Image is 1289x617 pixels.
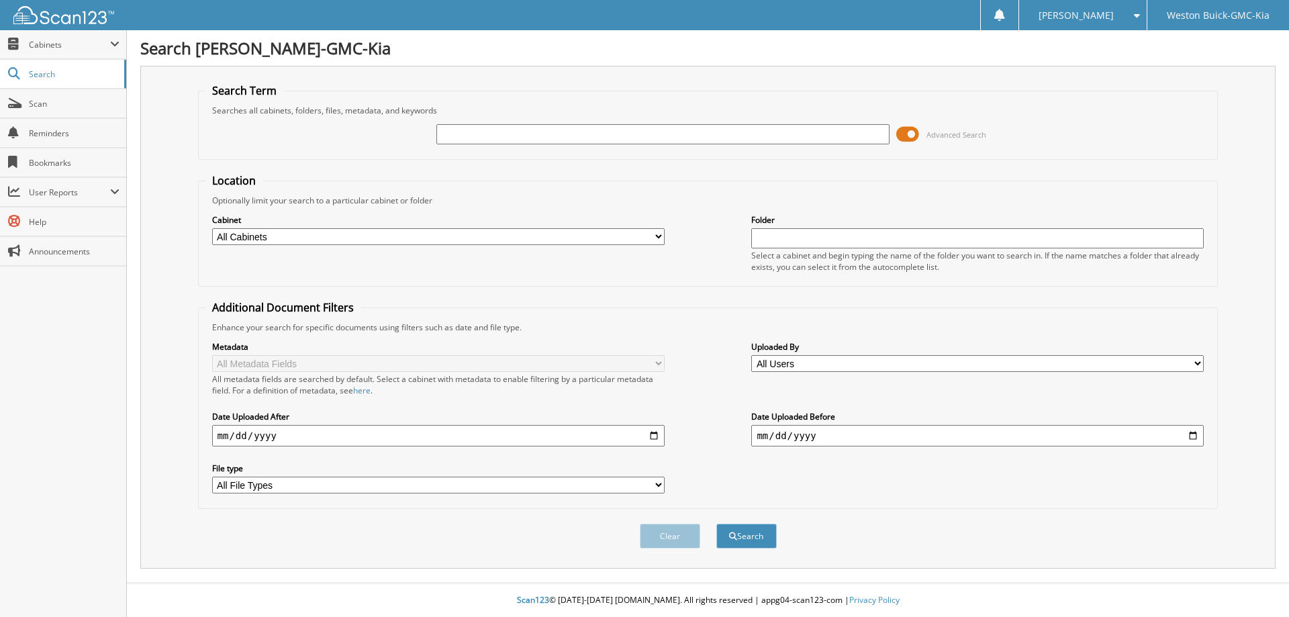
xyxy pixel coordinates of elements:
[13,6,114,24] img: scan123-logo-white.svg
[29,98,120,109] span: Scan
[1167,11,1270,19] span: Weston Buick-GMC-Kia
[751,214,1204,226] label: Folder
[212,463,665,474] label: File type
[926,130,986,140] span: Advanced Search
[29,39,110,50] span: Cabinets
[205,300,361,315] legend: Additional Document Filters
[1039,11,1114,19] span: [PERSON_NAME]
[140,37,1276,59] h1: Search [PERSON_NAME]-GMC-Kia
[751,411,1204,422] label: Date Uploaded Before
[29,128,120,139] span: Reminders
[751,341,1204,352] label: Uploaded By
[716,524,777,549] button: Search
[205,322,1211,333] div: Enhance your search for specific documents using filters such as date and file type.
[205,105,1211,116] div: Searches all cabinets, folders, files, metadata, and keywords
[212,214,665,226] label: Cabinet
[751,425,1204,446] input: end
[517,594,549,606] span: Scan123
[205,173,262,188] legend: Location
[29,157,120,169] span: Bookmarks
[29,216,120,228] span: Help
[353,385,371,396] a: here
[29,68,117,80] span: Search
[751,250,1204,273] div: Select a cabinet and begin typing the name of the folder you want to search in. If the name match...
[205,195,1211,206] div: Optionally limit your search to a particular cabinet or folder
[29,187,110,198] span: User Reports
[205,83,283,98] legend: Search Term
[849,594,900,606] a: Privacy Policy
[640,524,700,549] button: Clear
[29,246,120,257] span: Announcements
[212,341,665,352] label: Metadata
[127,584,1289,617] div: © [DATE]-[DATE] [DOMAIN_NAME]. All rights reserved | appg04-scan123-com |
[212,425,665,446] input: start
[212,373,665,396] div: All metadata fields are searched by default. Select a cabinet with metadata to enable filtering b...
[212,411,665,422] label: Date Uploaded After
